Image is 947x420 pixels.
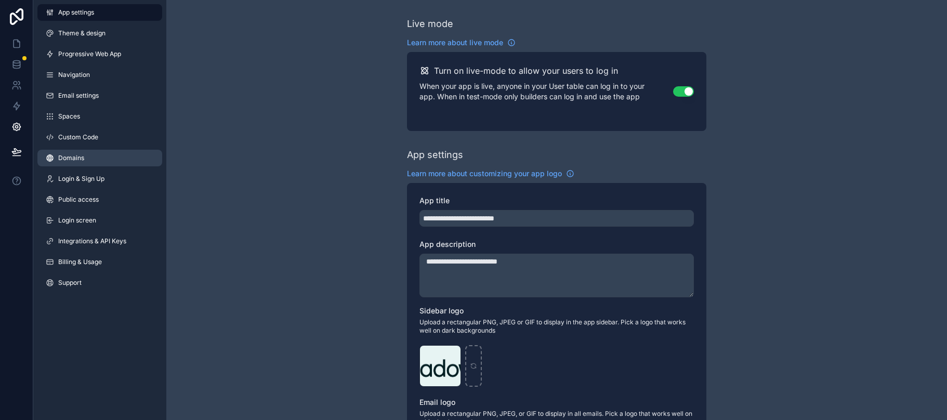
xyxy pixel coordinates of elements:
[58,175,104,183] span: Login & Sign Up
[58,279,82,287] span: Support
[58,133,98,141] span: Custom Code
[407,17,453,31] div: Live mode
[434,64,618,77] h2: Turn on live-mode to allow your users to log in
[419,81,673,102] p: When your app is live, anyone in your User table can log in to your app. When in test-mode only b...
[407,37,503,48] span: Learn more about live mode
[419,306,464,315] span: Sidebar logo
[37,150,162,166] a: Domains
[58,154,84,162] span: Domains
[419,196,450,205] span: App title
[419,398,455,406] span: Email logo
[37,4,162,21] a: App settings
[58,195,99,204] span: Public access
[58,258,102,266] span: Billing & Usage
[58,50,121,58] span: Progressive Web App
[37,274,162,291] a: Support
[58,216,96,225] span: Login screen
[37,108,162,125] a: Spaces
[58,237,126,245] span: Integrations & API Keys
[37,254,162,270] a: Billing & Usage
[37,46,162,62] a: Progressive Web App
[37,191,162,208] a: Public access
[37,67,162,83] a: Navigation
[407,37,516,48] a: Learn more about live mode
[419,318,694,335] span: Upload a rectangular PNG, JPEG or GIF to display in the app sidebar. Pick a logo that works well ...
[407,168,562,179] span: Learn more about customizing your app logo
[37,87,162,104] a: Email settings
[58,29,106,37] span: Theme & design
[58,112,80,121] span: Spaces
[407,148,463,162] div: App settings
[37,170,162,187] a: Login & Sign Up
[419,240,476,248] span: App description
[407,168,574,179] a: Learn more about customizing your app logo
[58,8,94,17] span: App settings
[37,212,162,229] a: Login screen
[37,25,162,42] a: Theme & design
[37,129,162,146] a: Custom Code
[58,91,99,100] span: Email settings
[58,71,90,79] span: Navigation
[37,233,162,250] a: Integrations & API Keys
